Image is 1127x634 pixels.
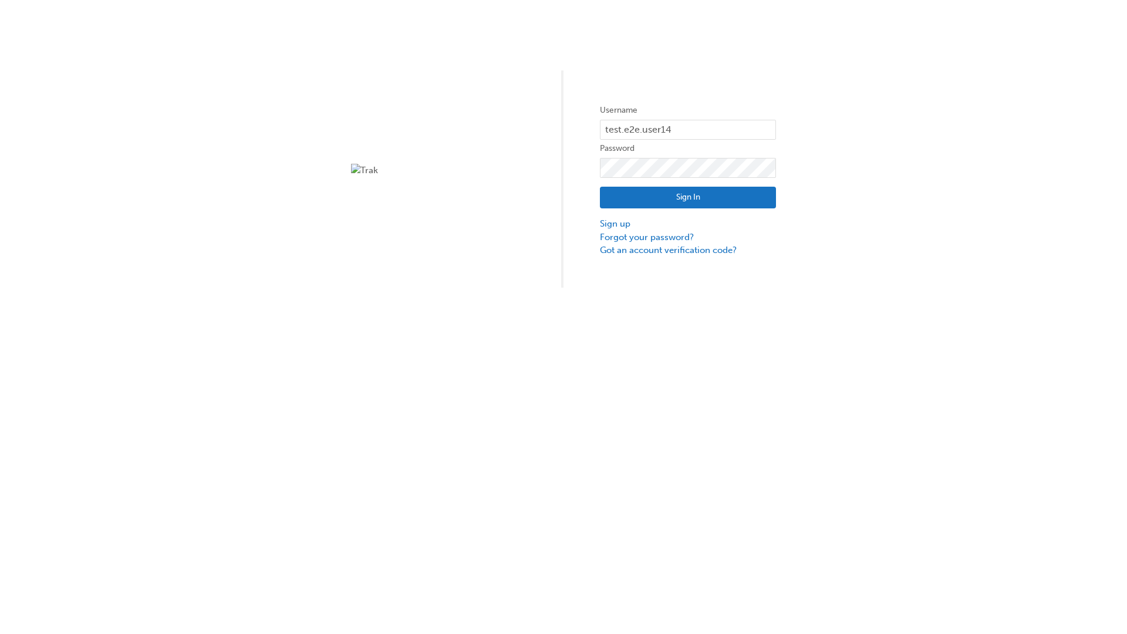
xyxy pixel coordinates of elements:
[600,120,776,140] input: Username
[600,103,776,117] label: Username
[600,141,776,156] label: Password
[351,164,527,177] img: Trak
[600,217,776,231] a: Sign up
[600,244,776,257] a: Got an account verification code?
[600,231,776,244] a: Forgot your password?
[600,187,776,209] button: Sign In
